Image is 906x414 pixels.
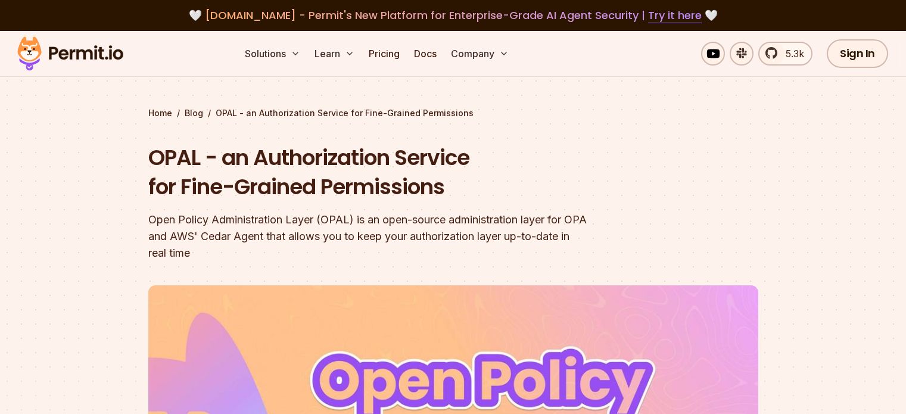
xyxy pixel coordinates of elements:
[758,42,812,66] a: 5.3k
[779,46,804,61] span: 5.3k
[148,143,606,202] h1: OPAL - an Authorization Service for Fine-Grained Permissions
[148,107,758,119] div: / /
[148,107,172,119] a: Home
[205,8,702,23] span: [DOMAIN_NAME] - Permit's New Platform for Enterprise-Grade AI Agent Security |
[29,7,877,24] div: 🤍 🤍
[240,42,305,66] button: Solutions
[648,8,702,23] a: Try it here
[364,42,404,66] a: Pricing
[148,211,606,262] div: Open Policy Administration Layer (OPAL) is an open-source administration layer for OPA and AWS' C...
[310,42,359,66] button: Learn
[446,42,513,66] button: Company
[185,107,203,119] a: Blog
[827,39,888,68] a: Sign In
[12,33,129,74] img: Permit logo
[409,42,441,66] a: Docs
